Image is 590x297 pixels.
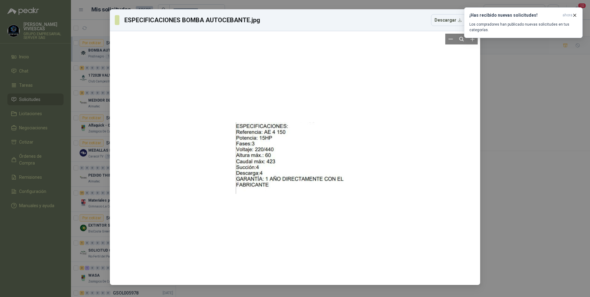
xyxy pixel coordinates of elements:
span: ahora [563,13,572,18]
button: ¡Has recibido nuevas solicitudes!ahora Los compradores han publicado nuevas solicitudes en tus ca... [464,7,583,38]
h3: ESPECIFICACIONES BOMBA AUTOCEBANTE.jpg [124,15,260,25]
p: Los compradores han publicado nuevas solicitudes en tus categorías. [469,22,577,33]
button: Descargar [431,14,465,26]
button: Zoom out [445,34,456,44]
button: Reset zoom [456,34,467,44]
h3: ¡Has recibido nuevas solicitudes! [469,13,560,18]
